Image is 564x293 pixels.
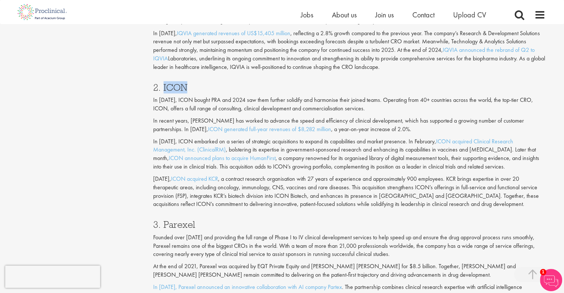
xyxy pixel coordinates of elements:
p: [DATE], , a contract research organisation with 27 years of experience and approximately 900 empl... [153,175,545,209]
img: Chatbot [540,269,562,291]
a: IQVIA announced the rebrand of Q2 to IQVIA [153,46,535,62]
iframe: reCAPTCHA [5,266,100,288]
p: In [DATE], , reflecting a 2.8% growth compared to the previous year. The company’s Research & Dev... [153,29,545,71]
p: At the end of 2021, Parexel was acquired by EQT Private Equity and [PERSON_NAME] [PERSON_NAME] fo... [153,262,545,279]
a: ICON acquired KCR [171,175,218,183]
span: 1 [540,269,546,275]
a: Join us [375,10,394,20]
a: In [DATE], Parexel announced an innovative collaboration with AI company Partex [153,283,342,291]
a: ICON announced plans to acquire HumanFirst [169,154,276,162]
p: In [DATE], ICON embarked on a series of strategic acquisitions to expand its capabilities and mar... [153,137,545,171]
p: In recent years, [PERSON_NAME] has worked to advance the speed and efficiency of clinical develop... [153,117,545,134]
p: In [DATE], ICON bought PRA and 2024 saw them further solidify and harmonise their joined teams. O... [153,96,545,113]
a: Upload CV [453,10,486,20]
h3: 3. Parexel [153,220,545,229]
a: ICON acquired Clinical Research Management, Inc. (ClinicalRM) [153,137,513,154]
a: Jobs [301,10,313,20]
a: ICON generated full-year revenues of $8,282 million [208,125,331,133]
a: Contact [412,10,435,20]
a: About us [332,10,357,20]
p: Founded over [DATE] and providing the full range of Phase I to IV clinical development services t... [153,233,545,259]
a: IQVIA generated revenues of US$15,405 million [177,29,290,37]
h3: 2. ICON [153,83,545,92]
